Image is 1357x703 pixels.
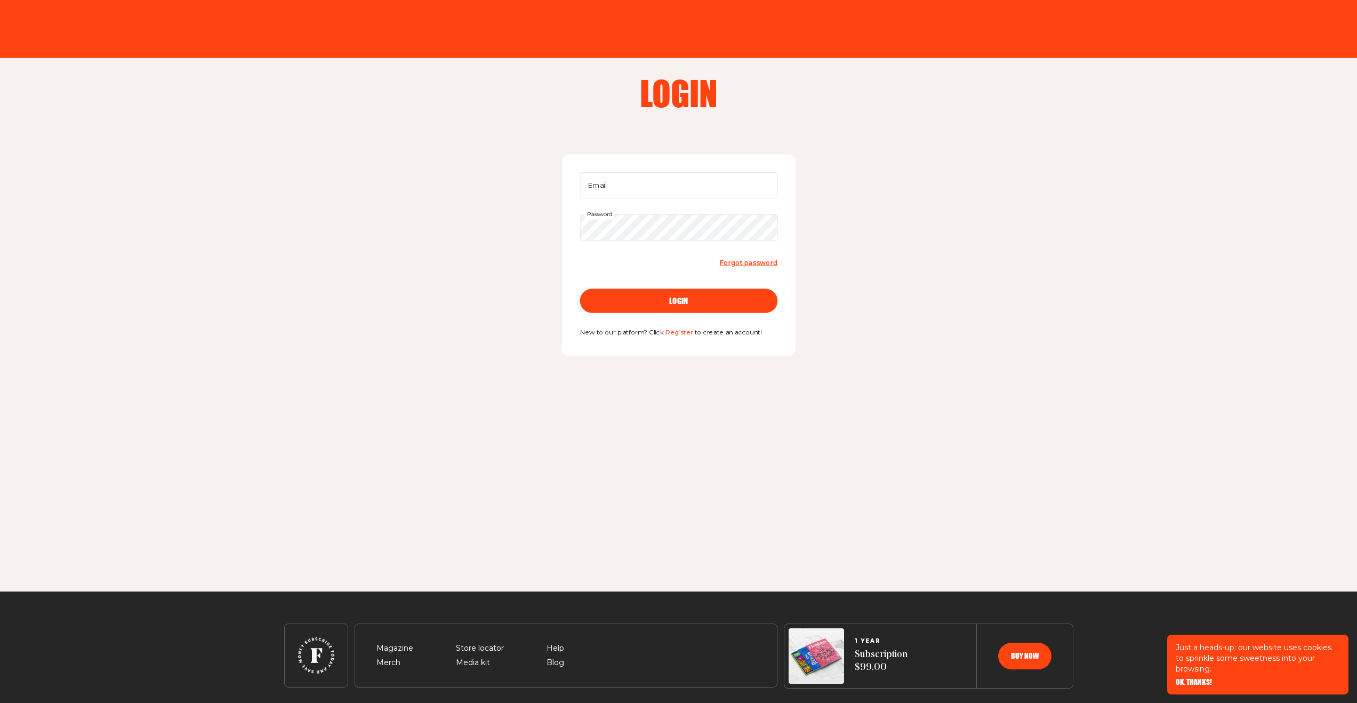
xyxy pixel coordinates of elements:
[376,658,400,667] a: Merch
[665,328,693,336] a: Register
[1176,678,1212,686] button: OK, THANKS!
[719,259,777,267] span: Forgot password
[580,172,777,198] input: Email
[456,657,490,669] span: Media kit
[669,297,688,305] span: login
[585,210,614,220] label: Password
[456,643,504,653] a: Store locator
[719,257,777,269] a: Forgot password
[998,643,1051,669] button: Buy now
[547,657,564,669] span: Blog
[542,76,815,110] h2: Login
[547,642,564,655] span: Help
[789,628,844,684] img: Magazines image
[580,327,777,338] p: New to our platform? Click to create an account!
[547,643,564,653] a: Help
[456,642,504,655] span: Store locator
[855,649,908,675] span: Subscription $99.00
[456,658,490,667] a: Media kit
[1011,652,1039,660] span: Buy now
[376,657,400,669] span: Merch
[855,638,908,644] span: 1 YEAR
[580,289,777,313] button: login
[580,214,777,241] input: Password
[376,642,413,655] span: Magazine
[1176,642,1340,674] p: Just a heads-up: our website uses cookies to sprinkle some sweetness into your browsing.
[547,658,564,667] a: Blog
[376,643,413,653] a: Magazine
